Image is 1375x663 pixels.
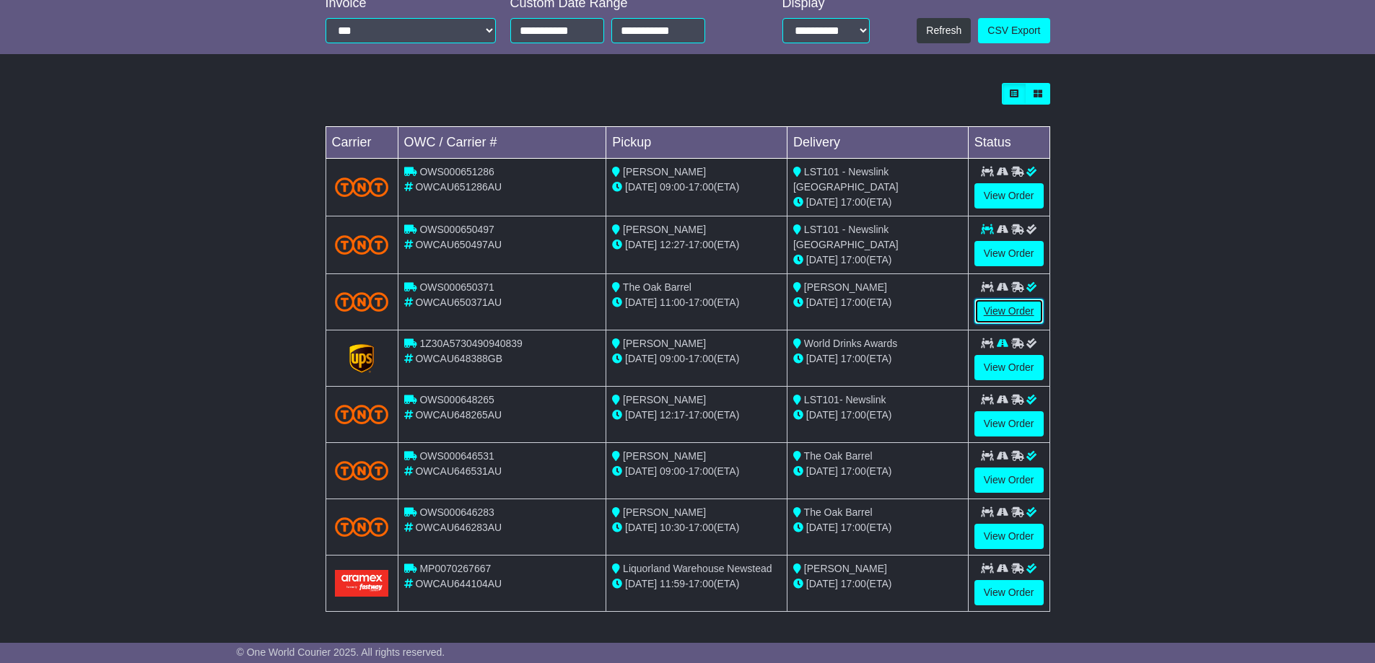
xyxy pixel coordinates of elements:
span: LST101 - Newslink [GEOGRAPHIC_DATA] [793,224,899,250]
a: View Order [974,580,1044,605]
span: [DATE] [806,297,838,308]
span: 17:00 [841,196,866,208]
span: [DATE] [625,465,657,477]
span: [PERSON_NAME] [804,281,887,293]
span: [DATE] [625,297,657,308]
span: 17:00 [689,578,714,589]
span: 09:00 [660,465,685,477]
div: (ETA) [793,576,962,592]
span: The Oak Barrel [804,450,873,462]
div: - (ETA) [612,520,781,535]
img: TNT_Domestic.png [335,461,389,480]
div: - (ETA) [612,180,781,195]
span: [PERSON_NAME] [804,563,887,574]
div: (ETA) [793,464,962,479]
span: 17:00 [689,353,714,364]
span: 10:30 [660,522,685,533]
div: (ETA) [793,520,962,535]
span: MP0070267667 [419,563,491,574]
span: OWS000646283 [419,506,494,518]
a: View Order [974,183,1044,208]
span: OWCAU651286AU [415,181,502,193]
span: 17:00 [689,465,714,477]
div: (ETA) [793,295,962,310]
span: [DATE] [806,465,838,477]
span: [PERSON_NAME] [623,394,706,405]
a: View Order [974,355,1044,380]
span: OWCAU646283AU [415,522,502,533]
span: 17:00 [689,297,714,308]
span: 17:00 [689,522,714,533]
span: LST101 - Newslink [GEOGRAPHIC_DATA] [793,166,899,193]
td: Pickup [606,127,787,159]
span: [DATE] [625,522,657,533]
img: Aramex.png [335,570,389,597]
span: OWS000648265 [419,394,494,405]
span: [DATE] [806,254,838,265]
span: World Drinks Awards [804,338,897,349]
span: [DATE] [625,181,657,193]
img: TNT_Domestic.png [335,177,389,197]
span: 09:00 [660,353,685,364]
a: View Order [974,241,1044,266]
span: Liquorland Warehouse Newstead [623,563,772,574]
a: View Order [974,299,1044,324]
td: Carrier [326,127,398,159]
span: [DATE] [625,409,657,421]
span: OWS000650371 [419,281,494,293]
span: 11:59 [660,578,685,589]
a: View Order [974,524,1044,549]
span: The Oak Barrel [623,281,691,293]
span: OWCAU650497AU [415,239,502,250]
td: Delivery [787,127,968,159]
span: 17:00 [841,578,866,589]
a: View Order [974,411,1044,436]
span: 17:00 [841,522,866,533]
span: 17:00 [689,181,714,193]
span: © One World Courier 2025. All rights reserved. [237,646,445,658]
div: - (ETA) [612,408,781,423]
span: The Oak Barrel [804,506,873,518]
span: 1Z30A5730490940839 [419,338,522,349]
img: TNT_Domestic.png [335,405,389,424]
div: - (ETA) [612,351,781,366]
span: 17:00 [841,465,866,477]
div: - (ETA) [612,295,781,310]
span: OWCAU650371AU [415,297,502,308]
img: TNT_Domestic.png [335,235,389,255]
span: 17:00 [689,409,714,421]
img: TNT_Domestic.png [335,292,389,312]
span: 17:00 [841,409,866,421]
span: [DATE] [806,409,838,421]
span: [DATE] [806,522,838,533]
img: GetCarrierServiceLogo [349,344,374,373]
span: [DATE] [806,353,838,364]
div: (ETA) [793,351,962,366]
span: OWS000651286 [419,166,494,177]
span: [DATE] [806,578,838,589]
span: 17:00 [841,254,866,265]
img: TNT_Domestic.png [335,517,389,537]
span: OWCAU644104AU [415,578,502,589]
span: [DATE] [625,353,657,364]
span: OWS000650497 [419,224,494,235]
div: - (ETA) [612,237,781,253]
span: 12:27 [660,239,685,250]
span: 09:00 [660,181,685,193]
span: [PERSON_NAME] [623,224,706,235]
td: OWC / Carrier # [398,127,606,159]
span: 11:00 [660,297,685,308]
span: OWCAU648265AU [415,409,502,421]
span: OWS000646531 [419,450,494,462]
span: [PERSON_NAME] [623,450,706,462]
a: View Order [974,467,1044,493]
td: Status [968,127,1049,159]
span: 17:00 [841,353,866,364]
div: (ETA) [793,195,962,210]
span: [PERSON_NAME] [623,506,706,518]
div: - (ETA) [612,576,781,592]
span: [PERSON_NAME] [623,338,706,349]
span: 17:00 [689,239,714,250]
div: (ETA) [793,408,962,423]
span: [DATE] [625,578,657,589]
